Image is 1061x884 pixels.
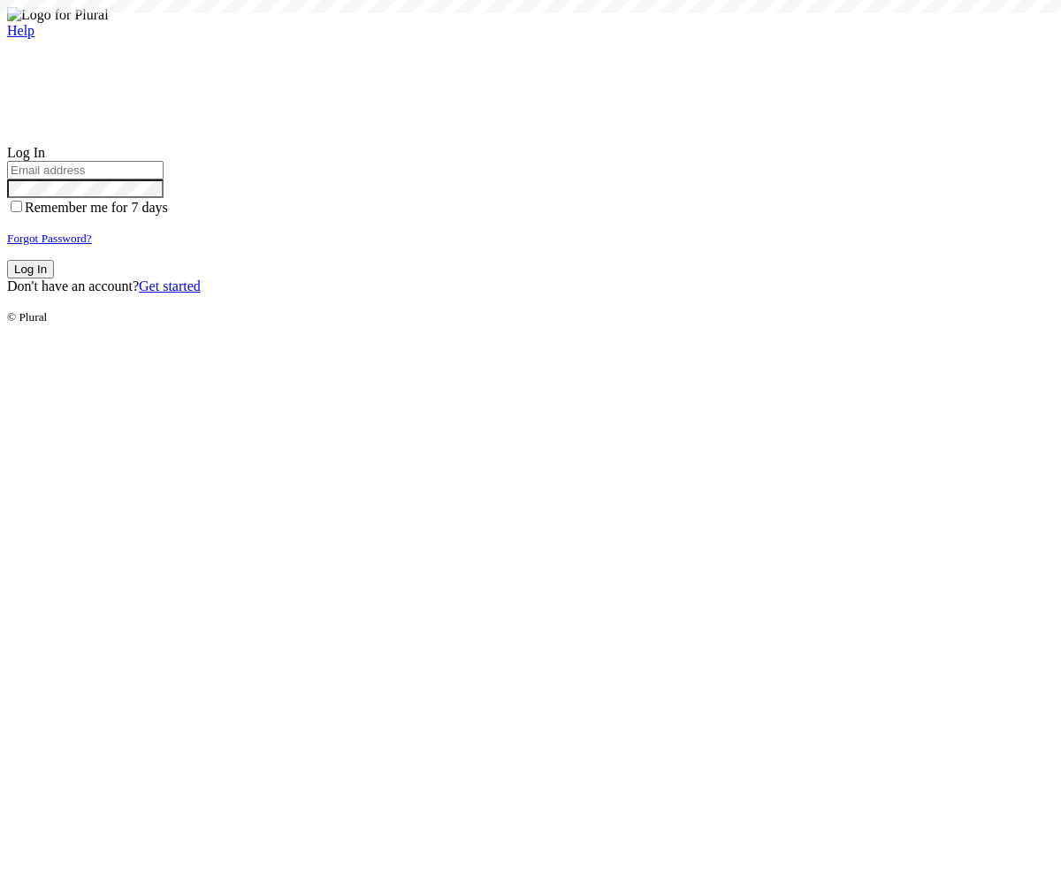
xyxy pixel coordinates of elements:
input: Remember me for 7 days [11,201,22,212]
div: Don't have an account? [7,278,1054,294]
span: Remember me for 7 days [25,200,168,215]
a: Forgot Password? [7,230,92,245]
input: Email address [7,161,164,179]
button: Log In [7,260,54,278]
small: © Plural [7,310,47,324]
img: Logo for Plural [7,7,109,23]
div: Log In [7,145,1054,161]
a: Help [7,23,34,38]
small: Forgot Password? [7,232,92,245]
a: Get started [139,278,201,293]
